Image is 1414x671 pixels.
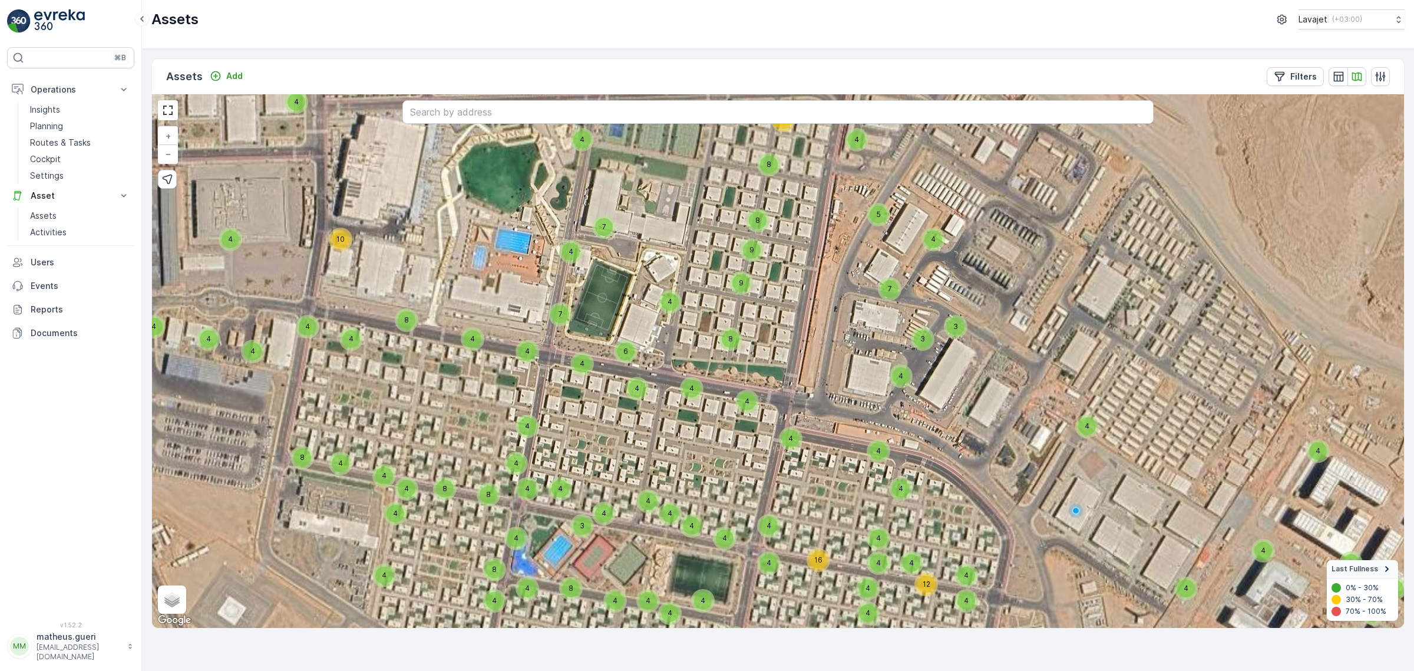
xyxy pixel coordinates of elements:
[25,134,134,151] a: Routes & Tasks
[757,153,781,176] div: 8
[953,322,958,331] span: 3
[767,558,771,567] span: 4
[954,564,978,587] div: 4
[372,564,396,587] div: 4
[516,577,539,600] div: 4
[226,70,243,82] p: Add
[1184,584,1188,593] span: 4
[1299,9,1405,29] button: Lavajet(+03:00)
[7,78,134,101] button: Operations
[646,496,650,505] span: 4
[1349,558,1353,567] span: 4
[7,274,134,298] a: Events
[30,137,91,149] p: Routes & Tasks
[691,589,715,613] div: 4
[549,477,572,501] div: 4
[580,521,584,530] span: 3
[525,484,530,493] span: 4
[814,555,822,564] span: 16
[433,477,457,501] div: 8
[382,471,386,480] span: 4
[329,452,352,475] div: 4
[689,521,694,530] span: 4
[728,334,733,343] span: 8
[767,521,771,530] span: 4
[151,10,199,29] p: Assets
[142,315,166,338] div: 4
[746,209,769,232] div: 8
[1306,439,1330,463] div: 4
[241,340,265,363] div: 4
[944,315,967,338] div: 3
[25,208,134,224] a: Assets
[755,216,760,225] span: 8
[294,97,299,106] span: 4
[477,483,500,506] div: 8
[668,297,672,306] span: 4
[31,280,130,292] p: Events
[867,439,890,463] div: 4
[166,131,171,141] span: +
[155,613,194,628] img: Google
[525,347,530,356] span: 4
[788,434,793,443] span: 4
[205,69,247,83] button: Add
[492,565,497,574] span: 8
[7,621,134,629] span: v 1.52.2
[888,284,892,293] span: 7
[25,101,134,118] a: Insights
[580,359,584,368] span: 4
[525,422,530,430] span: 4
[767,160,771,169] span: 8
[228,235,233,244] span: 4
[25,151,134,167] a: Cockpit
[668,608,672,617] span: 4
[10,637,29,656] div: MM
[921,228,945,251] div: 4
[1361,601,1385,625] div: 4
[166,68,203,85] p: Assets
[614,340,637,363] div: 6
[31,327,130,339] p: Documents
[646,596,650,605] span: 4
[159,587,185,613] a: Layers
[964,596,969,605] span: 4
[7,184,134,208] button: Asset
[336,235,345,244] span: 10
[395,477,418,501] div: 4
[151,322,156,331] span: 4
[749,245,754,254] span: 9
[349,334,353,343] span: 4
[1327,560,1398,578] summary: Last Fullness
[900,551,923,575] div: 4
[865,584,870,593] span: 4
[1332,564,1378,574] span: Last Fullness
[516,477,539,501] div: 4
[1346,607,1386,616] p: 70% - 100%
[602,222,606,231] span: 7
[25,167,134,184] a: Settings
[516,340,539,363] div: 4
[338,459,343,468] span: 4
[954,589,978,613] div: 4
[34,9,85,33] img: logo_light-DOdMpM7g.png
[623,347,628,356] span: 6
[569,247,573,256] span: 4
[25,224,134,241] a: Activities
[779,427,802,450] div: 4
[1261,546,1266,555] span: 4
[305,322,310,331] span: 4
[30,153,61,165] p: Cockpit
[856,577,880,600] div: 4
[30,104,60,116] p: Insights
[889,477,913,501] div: 4
[898,484,903,493] span: 4
[37,631,121,643] p: matheus.gueri
[197,327,220,351] div: 4
[7,631,134,662] button: MMmatheus.gueri[EMAIL_ADDRESS][DOMAIN_NAME]
[757,514,781,538] div: 4
[559,240,583,264] div: 4
[1332,15,1362,24] p: ( +03:00 )
[1174,577,1198,600] div: 4
[492,596,497,605] span: 4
